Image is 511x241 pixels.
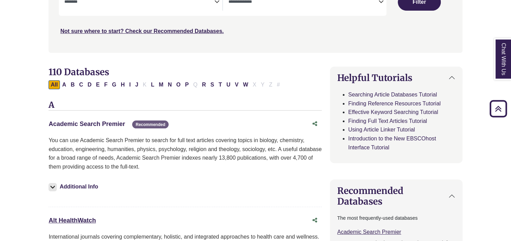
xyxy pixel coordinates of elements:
button: Helpful Tutorials [330,67,462,89]
button: Share this database [308,214,322,227]
button: Additional Info [49,182,100,192]
button: Filter Results C [77,80,85,89]
button: Recommended Databases [330,180,462,212]
span: Recommended [132,120,169,128]
button: Filter Results R [200,80,208,89]
button: Filter Results F [102,80,110,89]
button: Filter Results L [149,80,157,89]
button: Filter Results J [133,80,140,89]
a: Alt HealthWatch [49,217,96,224]
a: Introduction to the New EBSCOhost Interface Tutorial [348,136,436,150]
button: Filter Results M [157,80,165,89]
a: Effective Keyword Searching Tutorial [348,109,438,115]
a: Using Article Linker Tutorial [348,127,415,133]
button: Filter Results A [60,80,68,89]
button: Filter Results H [119,80,127,89]
button: Filter Results N [166,80,174,89]
a: Finding Full Text Articles Tutorial [348,118,427,124]
a: Back to Top [487,104,509,113]
button: Filter Results D [86,80,94,89]
button: Filter Results I [127,80,133,89]
button: Filter Results O [174,80,182,89]
button: Filter Results W [241,80,250,89]
button: Filter Results V [233,80,241,89]
a: Academic Search Premier [49,120,125,127]
h3: A [49,100,322,111]
button: Filter Results E [94,80,102,89]
button: Filter Results G [110,80,118,89]
a: Searching Article Databases Tutorial [348,92,437,97]
button: Filter Results T [216,80,224,89]
p: The most frequently-used databases [337,214,455,222]
button: Filter Results U [224,80,233,89]
button: Filter Results B [68,80,77,89]
span: 110 Databases [49,66,109,78]
a: Finding Reference Resources Tutorial [348,101,441,106]
button: Share this database [308,117,322,130]
a: Academic Search Premier [337,229,401,235]
button: Filter Results S [208,80,216,89]
div: Alpha-list to filter by first letter of database name [49,81,283,87]
a: Not sure where to start? Check our Recommended Databases. [60,28,224,34]
button: Filter Results P [183,80,191,89]
button: All [49,80,60,89]
p: You can use Academic Search Premier to search for full text articles covering topics in biology, ... [49,136,322,171]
